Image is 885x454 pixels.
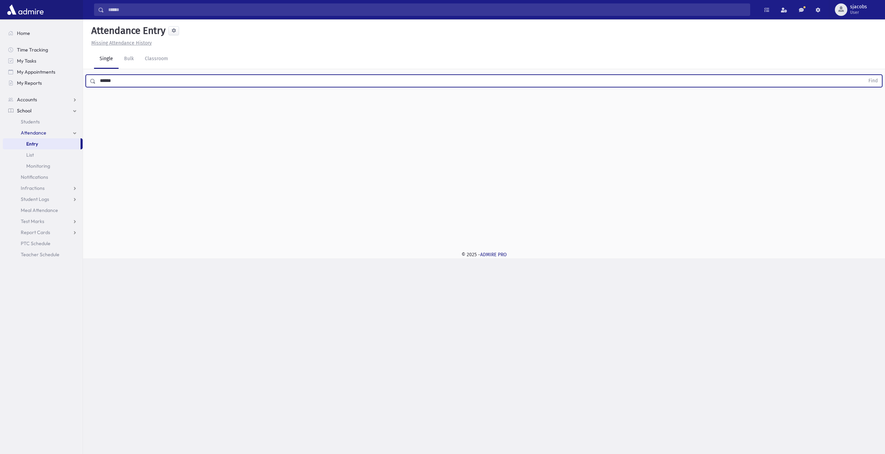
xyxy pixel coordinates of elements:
a: Students [3,116,83,127]
u: Missing Attendance History [91,40,152,46]
a: Home [3,28,83,39]
span: Entry [26,141,38,147]
a: ADMIRE PRO [480,252,507,258]
a: Meal Attendance [3,205,83,216]
a: Entry [3,138,81,149]
a: My Tasks [3,55,83,66]
a: Missing Attendance History [88,40,152,46]
a: Classroom [139,49,174,69]
span: My Appointments [17,69,55,75]
span: Accounts [17,96,37,103]
h5: Attendance Entry [88,25,166,37]
span: Notifications [21,174,48,180]
span: Teacher Schedule [21,251,59,258]
span: Time Tracking [17,47,48,53]
a: Accounts [3,94,83,105]
span: sjacobs [850,4,867,10]
span: PTC Schedule [21,240,50,247]
span: Infractions [21,185,45,191]
span: User [850,10,867,15]
a: School [3,105,83,116]
a: Time Tracking [3,44,83,55]
span: Students [21,119,40,125]
a: Student Logs [3,194,83,205]
div: © 2025 - [94,251,874,258]
span: My Tasks [17,58,36,64]
a: Monitoring [3,160,83,172]
a: List [3,149,83,160]
a: Teacher Schedule [3,249,83,260]
a: Test Marks [3,216,83,227]
a: Attendance [3,127,83,138]
a: Bulk [119,49,139,69]
span: Test Marks [21,218,44,224]
span: Student Logs [21,196,49,202]
input: Search [104,3,750,16]
a: Notifications [3,172,83,183]
span: Monitoring [26,163,50,169]
a: PTC Schedule [3,238,83,249]
a: Report Cards [3,227,83,238]
img: AdmirePro [6,3,45,17]
span: Meal Attendance [21,207,58,213]
a: My Appointments [3,66,83,77]
span: Home [17,30,30,36]
button: Find [864,75,882,87]
span: School [17,108,31,114]
span: My Reports [17,80,42,86]
span: Report Cards [21,229,50,235]
a: Single [94,49,119,69]
a: My Reports [3,77,83,89]
a: Infractions [3,183,83,194]
span: Attendance [21,130,46,136]
span: List [26,152,34,158]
